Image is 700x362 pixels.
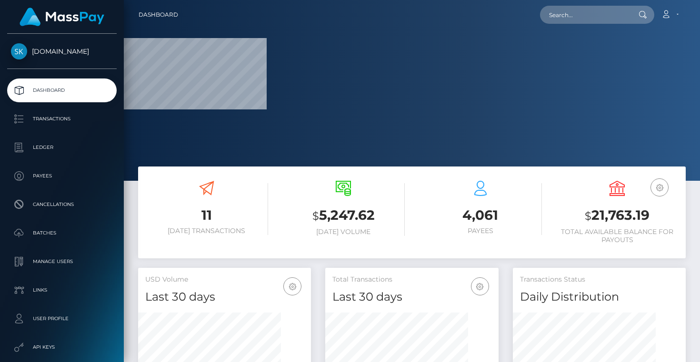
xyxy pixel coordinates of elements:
h4: Last 30 days [145,289,304,305]
a: Batches [7,221,117,245]
h5: Total Transactions [332,275,491,284]
a: API Keys [7,335,117,359]
a: User Profile [7,307,117,331]
p: Transactions [11,112,113,126]
p: Cancellations [11,197,113,212]
a: Ledger [7,136,117,159]
p: Manage Users [11,254,113,269]
small: $ [585,209,591,223]
h3: 5,247.62 [282,206,405,225]
p: User Profile [11,312,113,326]
small: $ [312,209,319,223]
span: [DOMAIN_NAME] [7,47,117,56]
img: Skin.Land [11,43,27,59]
p: Ledger [11,140,113,155]
p: Links [11,283,113,297]
img: MassPay Logo [20,8,104,26]
a: Transactions [7,107,117,131]
h5: Transactions Status [520,275,679,284]
h3: 21,763.19 [556,206,679,225]
a: Dashboard [139,5,178,25]
a: Cancellations [7,193,117,216]
a: Manage Users [7,250,117,274]
h6: Total Available Balance for Payouts [556,228,679,244]
h4: Daily Distribution [520,289,679,305]
p: Dashboard [11,83,113,98]
h4: Last 30 days [332,289,491,305]
h3: 4,061 [419,206,542,225]
input: Search... [540,6,630,24]
a: Links [7,278,117,302]
a: Payees [7,164,117,188]
h6: Payees [419,227,542,235]
p: API Keys [11,340,113,354]
p: Payees [11,169,113,183]
p: Batches [11,226,113,240]
a: Dashboard [7,78,117,102]
h3: 11 [145,206,268,225]
h6: [DATE] Volume [282,228,405,236]
h5: USD Volume [145,275,304,284]
h6: [DATE] Transactions [145,227,268,235]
